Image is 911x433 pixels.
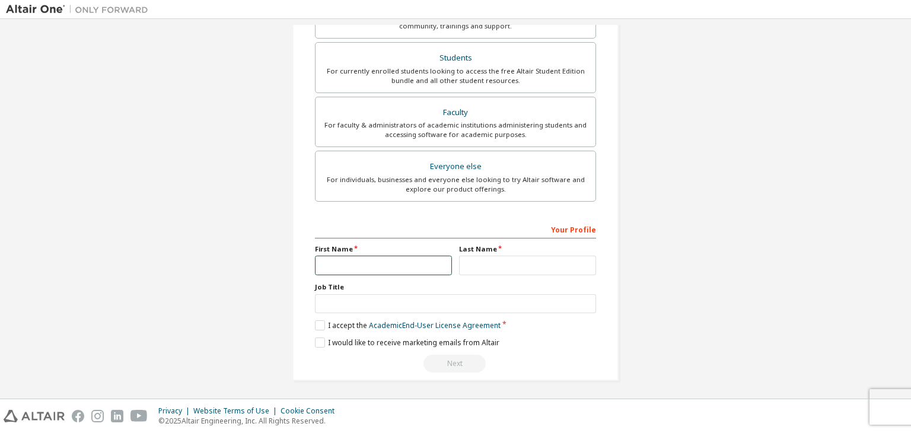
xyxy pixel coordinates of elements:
[315,282,596,292] label: Job Title
[459,244,596,254] label: Last Name
[323,50,588,66] div: Students
[6,4,154,15] img: Altair One
[158,416,342,426] p: © 2025 Altair Engineering, Inc. All Rights Reserved.
[323,158,588,175] div: Everyone else
[315,244,452,254] label: First Name
[323,120,588,139] div: For faculty & administrators of academic institutions administering students and accessing softwa...
[158,406,193,416] div: Privacy
[323,66,588,85] div: For currently enrolled students looking to access the free Altair Student Edition bundle and all ...
[369,320,501,330] a: Academic End-User License Agreement
[193,406,281,416] div: Website Terms of Use
[315,320,501,330] label: I accept the
[72,410,84,422] img: facebook.svg
[323,175,588,194] div: For individuals, businesses and everyone else looking to try Altair software and explore our prod...
[130,410,148,422] img: youtube.svg
[315,338,499,348] label: I would like to receive marketing emails from Altair
[111,410,123,422] img: linkedin.svg
[323,104,588,121] div: Faculty
[315,355,596,372] div: Read and acccept EULA to continue
[4,410,65,422] img: altair_logo.svg
[315,219,596,238] div: Your Profile
[281,406,342,416] div: Cookie Consent
[91,410,104,422] img: instagram.svg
